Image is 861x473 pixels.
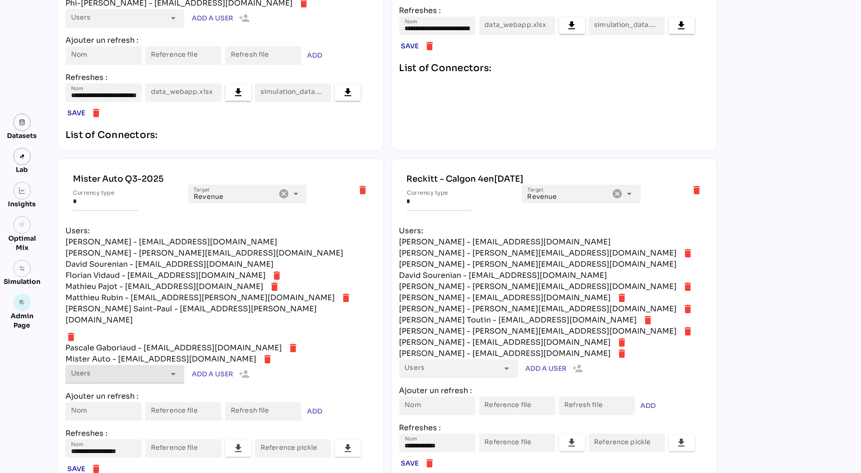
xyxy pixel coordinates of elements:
[71,46,136,65] input: Nom
[617,348,628,359] i: delete
[65,391,376,402] div: Ajouter un refresh :
[290,188,301,199] i: arrow_drop_down
[190,9,252,27] button: Add a user
[502,363,513,374] i: arrow_drop_down
[8,199,36,209] div: Insights
[65,259,274,270] div: David Sourenian - [EMAIL_ADDRESS][DOMAIN_NAME]
[65,428,376,439] div: Refreshes :
[399,5,710,16] div: Refreshes :
[358,184,369,196] i: delete
[305,48,324,63] button: ADD
[691,184,702,196] i: delete
[65,342,282,354] div: Pascale Gaboriaud - [EMAIL_ADDRESS][DOMAIN_NAME]
[405,434,470,452] input: Nom
[528,192,557,201] span: Revenue
[190,365,252,383] button: Add a user
[278,188,289,199] i: Clear
[401,458,418,469] span: Save
[19,153,26,160] img: lab.svg
[73,184,138,210] input: Currency type
[65,270,266,281] div: Florian Vidaud - [EMAIL_ADDRESS][DOMAIN_NAME]
[567,437,578,448] i: file_download
[269,281,280,292] i: delete
[399,315,637,326] div: [PERSON_NAME] Toutin - [EMAIL_ADDRESS][DOMAIN_NAME]
[683,248,694,259] i: delete
[65,225,376,236] div: Users:
[65,236,277,248] div: [PERSON_NAME] - [EMAIL_ADDRESS][DOMAIN_NAME]
[307,406,322,417] span: ADD
[65,303,376,326] div: [PERSON_NAME] Saint-Paul - [EMAIL_ADDRESS][PERSON_NAME][DOMAIN_NAME]
[424,40,435,52] i: delete
[612,188,623,199] i: Clear
[399,259,677,270] div: [PERSON_NAME] - [PERSON_NAME][EMAIL_ADDRESS][DOMAIN_NAME]
[624,188,635,199] i: arrow_drop_down
[307,50,322,61] span: ADD
[399,236,611,248] div: [PERSON_NAME] - [EMAIL_ADDRESS][DOMAIN_NAME]
[71,83,136,102] input: Nom
[19,299,26,306] i: admin_panel_settings
[617,292,628,303] i: delete
[233,87,244,98] i: file_download
[65,281,263,292] div: Mathieu Pajot - [EMAIL_ADDRESS][DOMAIN_NAME]
[65,248,343,259] div: [PERSON_NAME] - [PERSON_NAME][EMAIL_ADDRESS][DOMAIN_NAME]
[91,107,102,118] i: delete
[405,16,470,35] input: Nom
[4,277,40,286] div: Simulation
[65,292,335,303] div: Matthieu Rubin - [EMAIL_ADDRESS][PERSON_NAME][DOMAIN_NAME]
[19,222,26,228] i: grain
[405,396,470,415] input: Nom
[342,443,353,454] i: file_download
[399,270,607,281] div: David Sourenian - [EMAIL_ADDRESS][DOMAIN_NAME]
[233,443,244,454] i: file_download
[617,337,628,348] i: delete
[168,13,179,24] i: arrow_drop_down
[683,281,694,292] i: delete
[524,359,586,378] button: Add a user
[233,368,250,380] i: person_add
[65,128,376,143] div: List of Connectors:
[12,165,33,174] div: Lab
[67,107,85,118] span: Save
[233,13,250,24] i: person_add
[399,225,710,236] div: Users:
[399,39,421,53] button: Save
[65,354,256,365] div: Mister Auto - [EMAIL_ADDRESS][DOMAIN_NAME]
[399,422,710,434] div: Refreshes :
[271,270,282,281] i: delete
[399,326,677,337] div: [PERSON_NAME] - [PERSON_NAME][EMAIL_ADDRESS][DOMAIN_NAME]
[305,404,324,419] button: ADD
[399,385,710,396] div: Ajouter un refresh :
[640,400,656,411] span: ADD
[407,184,472,210] input: Currency type
[19,265,26,272] img: settings.svg
[168,368,179,380] i: arrow_drop_down
[262,354,273,365] i: delete
[65,105,87,120] button: Save
[65,72,376,83] div: Refreshes :
[683,326,694,337] i: delete
[65,331,77,342] i: delete
[399,456,421,471] button: Save
[71,439,136,458] input: Nom
[287,342,299,354] i: delete
[342,87,353,98] i: file_download
[401,40,418,52] span: Save
[567,20,578,31] i: file_download
[424,458,435,469] i: delete
[525,363,567,374] span: Add a user
[683,303,694,315] i: delete
[7,131,37,140] div: Datasets
[194,192,223,201] span: Revenue
[639,398,658,413] button: ADD
[676,20,687,31] i: file_download
[73,173,369,184] div: Mister Auto Q3-2025
[19,119,26,125] img: data.svg
[399,303,677,315] div: [PERSON_NAME] - [PERSON_NAME][EMAIL_ADDRESS][DOMAIN_NAME]
[399,61,710,76] div: List of Connectors:
[19,187,26,194] img: graph.svg
[71,402,136,420] input: Nom
[192,13,233,24] span: Add a user
[399,348,611,359] div: [PERSON_NAME] - [EMAIL_ADDRESS][DOMAIN_NAME]
[399,292,611,303] div: [PERSON_NAME] - [EMAIL_ADDRESS][DOMAIN_NAME]
[4,311,40,330] div: Admin Page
